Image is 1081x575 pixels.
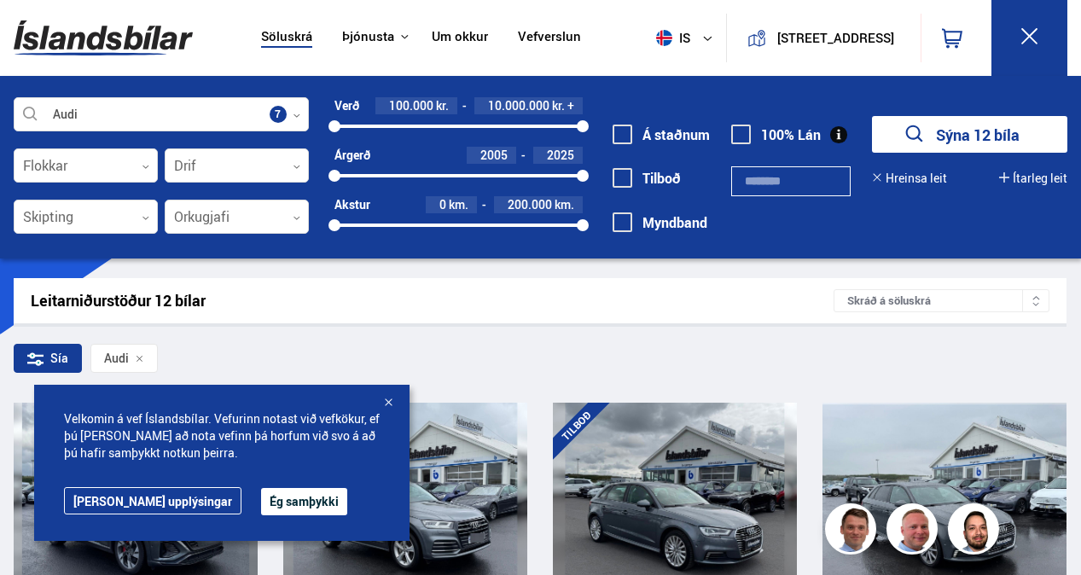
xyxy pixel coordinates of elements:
[736,14,910,62] a: [STREET_ADDRESS]
[872,116,1067,153] button: Sýna 12 bíla
[613,127,710,142] label: Á staðnum
[64,410,380,462] span: Velkomin á vef Íslandsbílar. Vefurinn notast við vefkökur, ef þú [PERSON_NAME] að nota vefinn þá ...
[261,29,312,47] a: Söluskrá
[436,99,449,113] span: kr.
[14,10,193,66] img: G0Ugv5HjCgRt.svg
[555,198,574,212] span: km.
[999,171,1067,185] button: Ítarleg leit
[432,29,488,47] a: Um okkur
[950,506,1002,557] img: nhp88E3Fdnt1Opn2.png
[439,196,446,212] span: 0
[488,97,549,113] span: 10.000.000
[828,506,879,557] img: FbJEzSuNWCJXmdc-.webp
[449,198,468,212] span: km.
[334,99,359,113] div: Verð
[567,99,574,113] span: +
[334,148,370,162] div: Árgerð
[731,127,821,142] label: 100% Lán
[656,30,672,46] img: svg+xml;base64,PHN2ZyB4bWxucz0iaHR0cDovL3d3dy53My5vcmcvMjAwMC9zdmciIHdpZHRoPSI1MTIiIGhlaWdodD0iNT...
[14,344,82,373] div: Sía
[389,97,433,113] span: 100.000
[552,99,565,113] span: kr.
[261,488,347,515] button: Ég samþykki
[64,487,241,514] a: [PERSON_NAME] upplýsingar
[834,289,1049,312] div: Skráð á söluskrá
[613,171,681,186] label: Tilboð
[104,351,129,365] span: Audi
[480,147,508,163] span: 2005
[613,215,707,230] label: Myndband
[889,506,940,557] img: siFngHWaQ9KaOqBr.png
[342,29,394,45] button: Þjónusta
[649,30,692,46] span: is
[547,147,574,163] span: 2025
[31,292,834,310] div: Leitarniðurstöður 12 bílar
[649,13,726,63] button: is
[334,198,370,212] div: Akstur
[508,196,552,212] span: 200.000
[773,31,898,45] button: [STREET_ADDRESS]
[518,29,581,47] a: Vefverslun
[872,171,947,185] button: Hreinsa leit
